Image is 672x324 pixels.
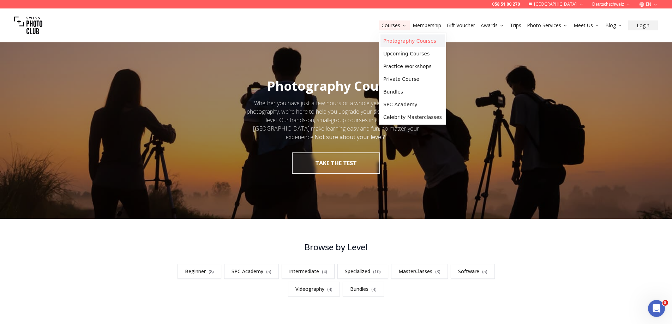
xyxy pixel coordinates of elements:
a: Meet Us [574,22,600,29]
span: ( 5 ) [266,269,271,275]
span: ( 4 ) [327,286,332,292]
a: Blog [605,22,623,29]
span: ( 5 ) [482,269,487,275]
a: Upcoming Courses [380,47,445,60]
a: MasterClasses(3) [391,264,448,279]
button: Meet Us [571,20,602,30]
a: Software(5) [451,264,495,279]
button: Courses [379,20,410,30]
span: ( 8 ) [209,269,214,275]
a: Trips [510,22,521,29]
button: Trips [507,20,524,30]
a: Bundles [380,85,445,98]
a: Intermediate(4) [282,264,335,279]
span: Photography Courses [267,77,405,95]
a: Celebrity Masterclasses [380,111,445,124]
a: Courses [382,22,407,29]
strong: Not sure about your level? [314,133,385,141]
button: Awards [478,20,507,30]
button: Membership [410,20,444,30]
button: Login [628,20,658,30]
span: ( 10 ) [373,269,381,275]
a: SPC Academy [380,98,445,111]
a: Bundles(4) [343,282,384,296]
h3: Browse by Level [161,241,511,253]
img: Swiss photo club [14,11,42,40]
a: Private Course [380,73,445,85]
a: Photo Services [527,22,568,29]
span: ( 4 ) [322,269,327,275]
a: Membership [413,22,441,29]
a: SPC Academy(5) [224,264,279,279]
a: Gift Voucher [447,22,475,29]
a: Photography Courses [380,35,445,47]
a: Awards [481,22,504,29]
span: ( 4 ) [371,286,377,292]
button: Blog [602,20,625,30]
span: ( 3 ) [435,269,440,275]
a: Specialized(10) [337,264,388,279]
a: Practice Workshops [380,60,445,73]
div: Whether you have just a few hours or a whole year to dedicate to photography, we’re here to help ... [240,99,432,141]
a: Videography(4) [288,282,340,296]
a: 058 51 00 270 [492,1,520,7]
iframe: Intercom live chat [648,300,665,317]
span: 5 [662,300,668,306]
button: take the test [292,152,380,174]
a: Beginner(8) [178,264,221,279]
button: Photo Services [524,20,571,30]
button: Gift Voucher [444,20,478,30]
